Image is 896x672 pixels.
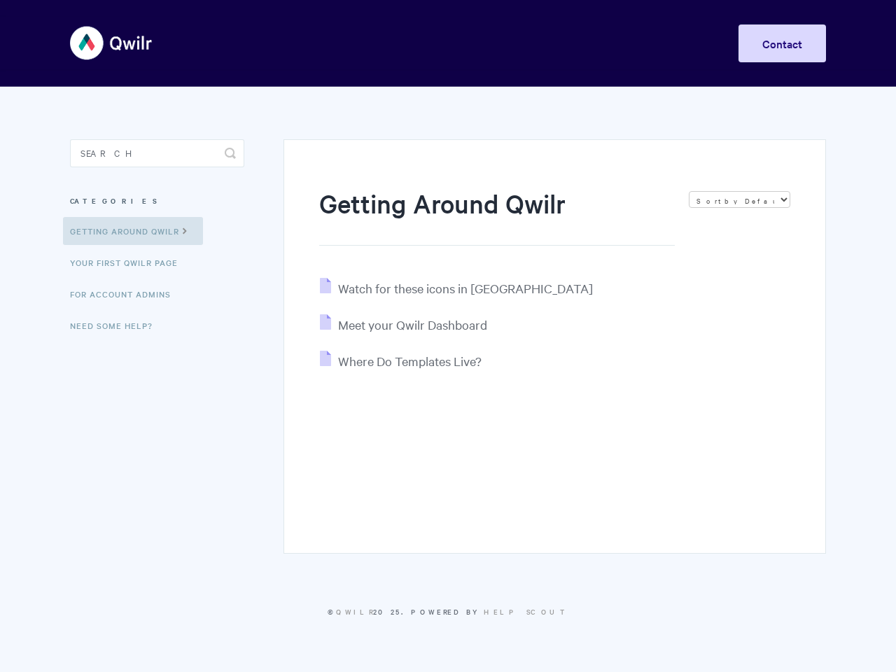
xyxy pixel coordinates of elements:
span: Watch for these icons in [GEOGRAPHIC_DATA] [338,280,593,296]
span: Where Do Templates Live? [338,353,482,369]
p: © 2025. [70,605,826,618]
h1: Getting Around Qwilr [319,185,675,246]
a: Qwilr [336,606,373,617]
input: Search [70,139,244,167]
a: Where Do Templates Live? [320,353,482,369]
a: Watch for these icons in [GEOGRAPHIC_DATA] [320,280,593,296]
h3: Categories [70,188,244,213]
span: Meet your Qwilr Dashboard [338,316,487,332]
a: Meet your Qwilr Dashboard [320,316,487,332]
img: Qwilr Help Center [70,17,153,69]
a: Getting Around Qwilr [63,217,203,245]
a: For Account Admins [70,280,181,308]
a: Help Scout [484,606,568,617]
a: Contact [738,24,826,62]
a: Your First Qwilr Page [70,248,188,276]
a: Need Some Help? [70,311,163,339]
select: Page reloads on selection [689,191,790,208]
span: Powered by [411,606,568,617]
